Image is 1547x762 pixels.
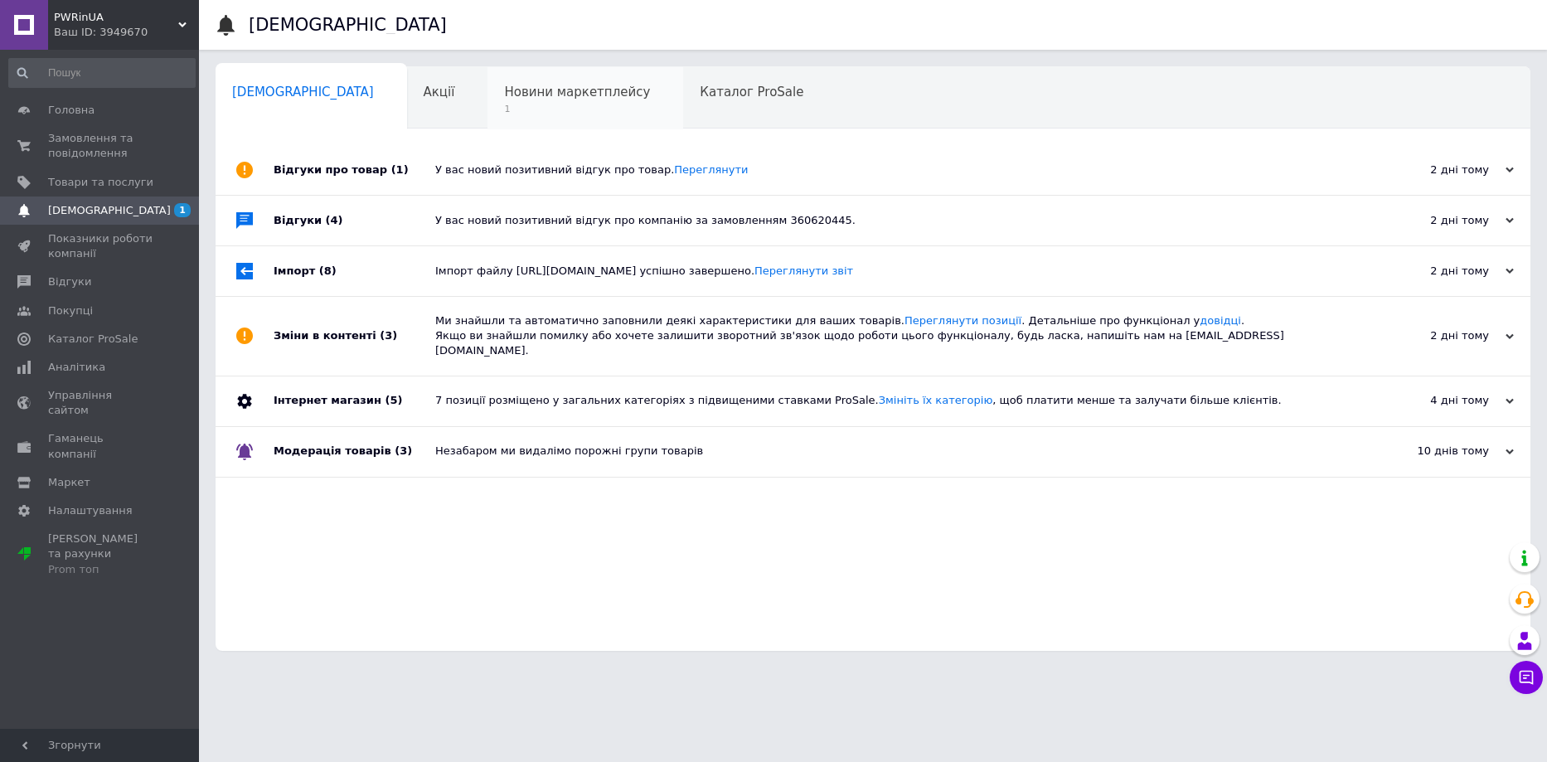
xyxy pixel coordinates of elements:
div: 10 днів тому [1348,444,1514,459]
a: Переглянути позиції [904,314,1021,327]
div: 7 позиції розміщено у загальних категоріях з підвищеними ставками ProSale. , щоб платити менше та... [435,393,1348,408]
a: Переглянути [674,163,748,176]
span: (4) [326,214,343,226]
div: 4 дні тому [1348,393,1514,408]
span: Гаманець компанії [48,431,153,461]
span: Новини маркетплейсу [504,85,650,99]
div: Prom топ [48,562,153,577]
span: Показники роботи компанії [48,231,153,261]
span: Акції [424,85,455,99]
span: Товари та послуги [48,175,153,190]
span: Замовлення та повідомлення [48,131,153,161]
span: Каталог ProSale [48,332,138,347]
div: Імпорт файлу [URL][DOMAIN_NAME] успішно завершено. [435,264,1348,279]
button: Чат з покупцем [1510,661,1543,694]
span: 1 [174,203,191,217]
div: Модерація товарів [274,427,435,477]
span: Каталог ProSale [700,85,803,99]
span: Маркет [48,475,90,490]
div: Відгуки про товар [274,145,435,195]
span: Відгуки [48,274,91,289]
div: 2 дні тому [1348,163,1514,177]
span: Аналітика [48,360,105,375]
span: [DEMOGRAPHIC_DATA] [232,85,374,99]
span: (5) [385,394,402,406]
span: 1 [504,103,650,115]
div: 2 дні тому [1348,264,1514,279]
span: PWRinUA [54,10,178,25]
div: 2 дні тому [1348,213,1514,228]
span: [DEMOGRAPHIC_DATA] [48,203,171,218]
a: довідці [1200,314,1241,327]
span: Налаштування [48,503,133,518]
div: У вас новий позитивний відгук про товар. [435,163,1348,177]
span: Головна [48,103,95,118]
a: Переглянути звіт [754,265,853,277]
div: 2 дні тому [1348,328,1514,343]
div: У вас новий позитивний відгук про компанію за замовленням 360620445. [435,213,1348,228]
div: Імпорт [274,246,435,296]
span: (3) [395,444,412,457]
h1: [DEMOGRAPHIC_DATA] [249,15,447,35]
span: (3) [380,329,397,342]
div: Інтернет магазин [274,376,435,426]
span: (8) [319,265,337,277]
div: Незабаром ми видалімо порожні групи товарів [435,444,1348,459]
div: Зміни в контенті [274,297,435,376]
div: Ваш ID: 3949670 [54,25,199,40]
a: Змініть їх категорію [879,394,993,406]
div: Відгуки [274,196,435,245]
span: (1) [391,163,409,176]
span: [PERSON_NAME] та рахунки [48,531,153,577]
div: Ми знайшли та автоматично заповнили деякі характеристики для ваших товарів. . Детальніше про функ... [435,313,1348,359]
span: Покупці [48,303,93,318]
span: Управління сайтом [48,388,153,418]
input: Пошук [8,58,196,88]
